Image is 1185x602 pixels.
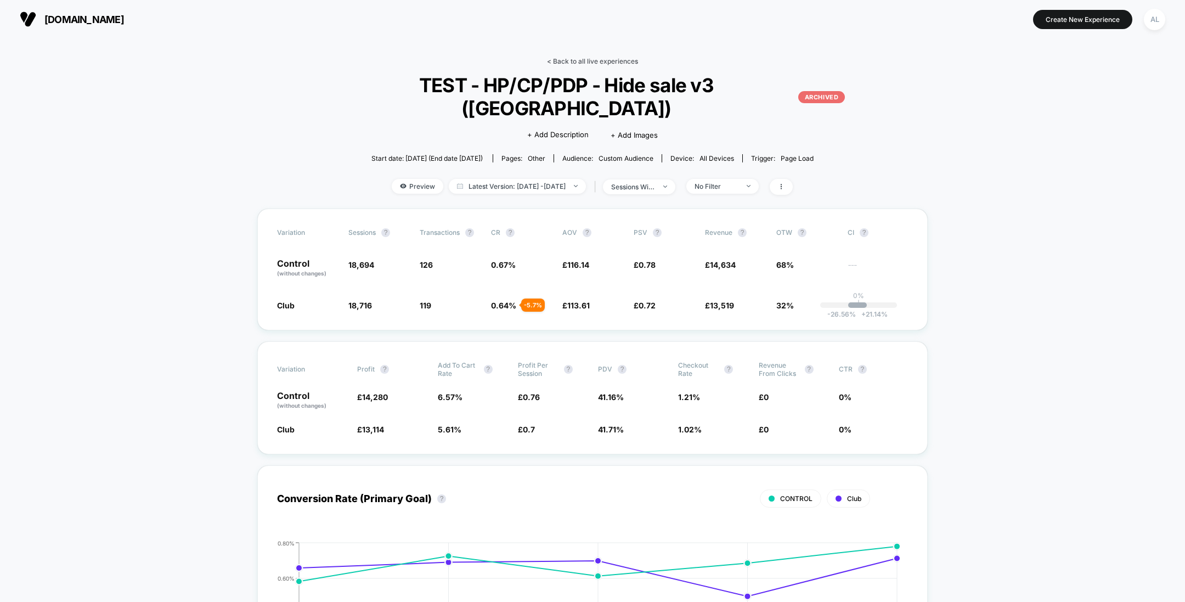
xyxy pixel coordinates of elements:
span: Custom Audience [599,154,653,162]
span: 1.21 % [678,392,700,402]
span: 14,280 [362,392,388,402]
span: Profit [357,365,375,373]
span: 0.7 [523,425,535,434]
span: Checkout Rate [678,361,719,378]
span: -26.56 % [827,310,856,318]
span: TEST - HP/CP/PDP - Hide sale v3 ([GEOGRAPHIC_DATA]) [340,74,845,120]
span: CI [848,228,908,237]
a: < Back to all live experiences [547,57,638,65]
span: + Add Description [527,130,589,140]
span: £ [357,392,388,402]
span: CTR [839,365,853,373]
span: 68% [776,260,794,269]
span: Variation [277,228,337,237]
img: end [663,185,667,188]
img: end [747,185,751,187]
tspan: 0.80% [278,539,295,546]
span: £ [759,425,769,434]
span: 18,716 [348,301,372,310]
span: £ [562,301,590,310]
span: 0.67 % [491,260,516,269]
span: 0.64 % [491,301,516,310]
span: PDV [598,365,612,373]
span: £ [518,392,540,402]
span: 0.72 [639,301,656,310]
button: ? [860,228,868,237]
div: Audience: [562,154,653,162]
span: + [861,310,866,318]
button: ? [858,365,867,374]
span: Variation [277,361,337,378]
span: £ [634,301,656,310]
span: 126 [420,260,433,269]
p: ARCHIVED [798,91,845,103]
span: PSV [634,228,647,237]
button: Create New Experience [1033,10,1132,29]
button: ? [437,494,446,503]
span: (without changes) [277,402,326,409]
button: ? [484,365,493,374]
span: Club [277,425,295,434]
button: ? [798,228,806,237]
span: 14,634 [710,260,736,269]
span: 32% [776,301,794,310]
span: 5.61 % [438,425,461,434]
span: 0.76 [523,392,540,402]
span: Club [277,301,295,310]
span: 6.57 % [438,392,462,402]
span: 21.14 % [856,310,888,318]
span: 113.61 [567,301,590,310]
span: 119 [420,301,431,310]
span: 0 [764,392,769,402]
span: 0.78 [639,260,656,269]
img: calendar [457,183,463,189]
div: - 5.7 % [521,299,545,312]
span: £ [759,392,769,402]
p: Control [277,391,346,410]
span: [DOMAIN_NAME] [44,14,124,25]
span: 41.71 % [598,425,624,434]
span: £ [705,301,734,310]
span: AOV [562,228,577,237]
span: 41.16 % [598,392,624,402]
div: Pages: [501,154,545,162]
button: ? [583,228,591,237]
button: ? [381,228,390,237]
span: £ [634,260,656,269]
span: 13,519 [710,301,734,310]
span: 0 % [839,425,851,434]
span: other [528,154,545,162]
span: Revenue From Clicks [759,361,799,378]
span: CR [491,228,500,237]
span: | [591,179,603,195]
span: OTW [776,228,837,237]
p: | [857,300,860,308]
span: --- [848,262,908,278]
span: 0 % [839,392,851,402]
span: Sessions [348,228,376,237]
span: Revenue [705,228,732,237]
button: AL [1141,8,1169,31]
span: + Add Images [611,131,658,139]
button: [DOMAIN_NAME] [16,10,127,28]
div: sessions with impression [611,183,655,191]
img: end [574,185,578,187]
span: 0 [764,425,769,434]
span: 116.14 [567,260,589,269]
span: Latest Version: [DATE] - [DATE] [449,179,586,194]
button: ? [564,365,573,374]
span: Profit Per Session [518,361,558,378]
button: ? [805,365,814,374]
button: ? [465,228,474,237]
button: ? [724,365,733,374]
span: £ [518,425,535,434]
span: £ [705,260,736,269]
span: CONTROL [780,494,812,503]
span: 1.02 % [678,425,702,434]
button: ? [653,228,662,237]
span: 18,694 [348,260,374,269]
span: 13,114 [362,425,384,434]
span: £ [562,260,589,269]
p: 0% [853,291,864,300]
span: Club [847,494,861,503]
